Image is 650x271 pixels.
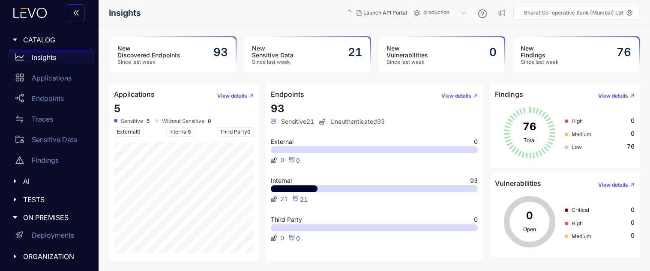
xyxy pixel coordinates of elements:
span: 0 [247,128,251,135]
span: External [271,139,294,145]
a: Insights [9,49,93,69]
span: CATALOG [23,36,87,44]
div: ON PREMISES [5,208,93,226]
span: 0 [631,117,635,124]
span: Since last week [117,59,180,65]
span: High [572,220,583,226]
a: Traces [9,110,93,131]
h2: 21 [348,46,362,59]
p: Insights [32,54,56,61]
span: Third Party [217,127,254,137]
span: ON PREMISES [23,214,87,221]
p: Traces [32,115,53,123]
button: View details [434,89,478,103]
button: View details [210,89,254,103]
span: caret-right [12,197,18,203]
p: Endpoints [32,95,64,102]
span: production [423,6,468,20]
span: 76 [627,143,635,150]
button: View details [591,89,635,103]
a: Findings [9,152,93,172]
span: High [572,118,583,124]
a: Deployments [9,227,93,247]
h4: Findings [495,90,523,98]
span: Internal [271,178,292,184]
h3: New Findings [521,45,559,59]
span: Unauthenticated 93 [319,118,385,125]
span: 0 [474,139,478,145]
h3: New Sensitive Data [252,45,294,59]
span: 0 [280,235,284,241]
p: Sensitive Data [32,136,77,143]
span: Medium [572,233,591,239]
span: ORGANIZATION [23,253,87,260]
button: Launch API Portal [339,6,414,20]
span: Medium [572,131,591,137]
span: Sensitive 21 [271,118,314,125]
p: Bharat Co-operative Bank (Mumbai) Ltd [524,10,623,16]
span: 0 [296,157,300,164]
h2: 76 [617,46,631,59]
h2: 93 [213,46,228,59]
span: View details [217,93,247,99]
div: TESTS [5,191,93,208]
span: View details [598,93,628,99]
a: Applications [9,69,93,90]
span: Without Sensitive [162,118,204,124]
span: Third Party [271,217,302,223]
a: Sensitive Data [9,131,93,152]
span: Critical [572,207,589,213]
span: 93 [271,102,285,115]
button: double-left [68,4,85,21]
span: swap [15,115,24,123]
span: External [114,127,144,137]
span: 93 [470,178,478,184]
span: AI [23,177,87,185]
span: caret-right [12,214,18,220]
h3: New Discovered Endpoints [117,45,180,59]
h4: Endpoints [271,90,304,98]
span: loading [346,10,355,15]
span: caret-right [12,37,18,43]
span: 21 [300,196,308,203]
span: 0 [296,235,300,242]
p: Applications [32,74,72,82]
span: Sensitive [121,118,143,124]
span: 5 [188,128,191,135]
h3: New Vulnerabilities [386,45,428,59]
span: View details [598,182,628,188]
span: Since last week [521,59,559,65]
span: 0 [631,206,635,213]
span: 0 [631,130,635,137]
a: Endpoints [9,90,93,110]
span: Since last week [252,59,294,65]
h2: 0 [489,46,497,59]
span: Low [572,144,582,150]
p: Findings [32,156,59,164]
span: 0 [631,219,635,226]
span: View details [441,93,471,99]
span: 21 [280,196,288,203]
div: AI [5,172,93,190]
b: 0 [208,118,211,124]
b: 5 [147,118,150,124]
span: 0 [280,157,284,164]
span: Since last week [386,59,428,65]
span: caret-right [12,253,18,259]
h4: Vulnerabilities [495,179,541,187]
span: Insights [109,8,141,18]
h4: Applications [114,90,155,98]
span: warning [15,156,24,164]
div: CATALOG [5,31,93,49]
span: caret-right [12,178,18,184]
span: Launch API Portal [363,10,407,16]
span: double-left [73,9,80,17]
div: ORGANIZATION [5,247,93,265]
span: 0 [474,217,478,223]
p: Deployments [32,231,74,239]
span: 0 [137,128,141,135]
span: 0 [631,232,635,239]
button: View details [591,178,635,192]
span: TESTS [23,196,87,203]
span: 5 [114,102,121,115]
